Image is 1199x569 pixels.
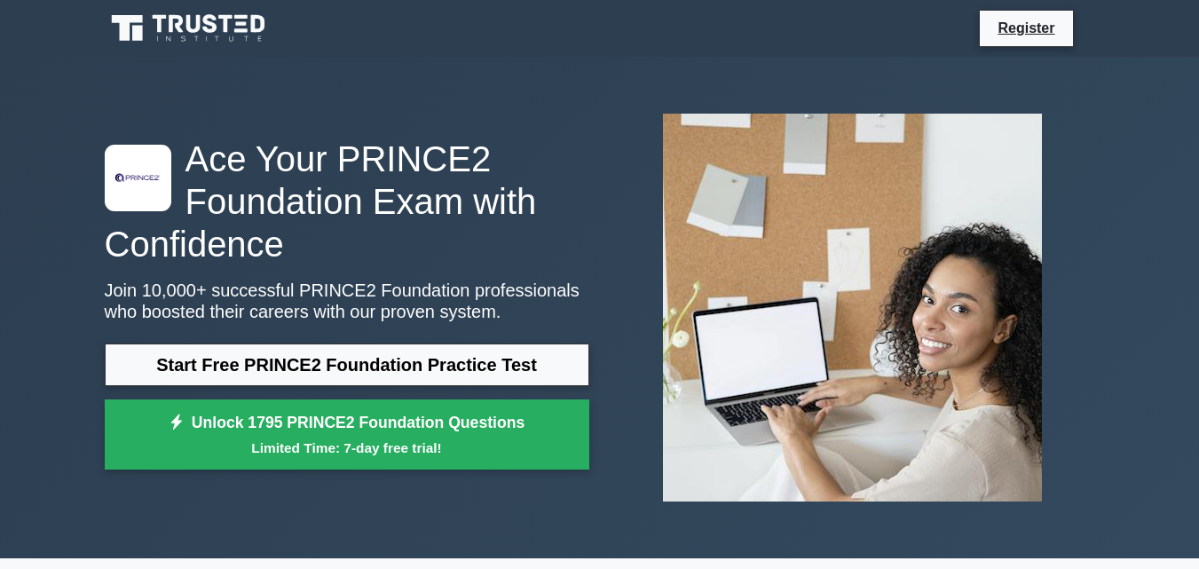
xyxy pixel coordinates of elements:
a: Start Free PRINCE2 Foundation Practice Test [105,344,589,386]
a: Register [987,17,1065,39]
small: Limited Time: 7-day free trial! [127,438,567,458]
a: Unlock 1795 PRINCE2 Foundation QuestionsLimited Time: 7-day free trial! [105,399,589,470]
h1: Ace Your PRINCE2 Foundation Exam with Confidence [105,138,589,265]
p: Join 10,000+ successful PRINCE2 Foundation professionals who boosted their careers with our prove... [105,280,589,322]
